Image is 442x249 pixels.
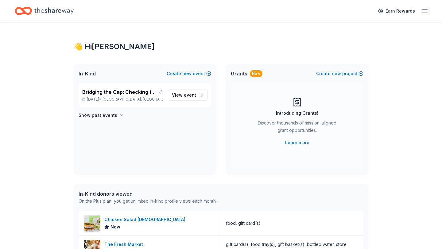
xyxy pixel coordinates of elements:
[316,70,363,77] button: Createnewproject
[285,139,309,146] a: Learn more
[167,70,211,77] button: Createnewevent
[82,97,163,102] p: [DATE] •
[79,112,124,119] button: Show past events
[84,215,100,232] img: Image for Chicken Salad Chick
[374,6,419,17] a: Earn Rewards
[172,91,196,99] span: View
[168,90,207,101] a: View event
[79,70,96,77] span: In-Kind
[276,109,318,117] div: Introducing Grants!
[74,42,368,52] div: 👋 Hi [PERSON_NAME]
[15,4,74,18] a: Home
[103,97,163,102] span: [GEOGRAPHIC_DATA], [GEOGRAPHIC_DATA]
[104,216,188,223] div: Chicken Salad [DEMOGRAPHIC_DATA]
[104,241,145,248] div: The Fresh Market
[110,223,120,231] span: New
[255,119,339,136] div: Discover thousands of mission-aligned grant opportunities.
[231,70,247,77] span: Grants
[184,92,196,98] span: event
[79,190,217,197] div: In-Kind donors viewed
[250,70,262,77] div: New
[332,70,341,77] span: new
[79,112,117,119] h4: Show past events
[79,197,217,205] div: On the Plus plan, you get unlimited in-kind profile views each month.
[182,70,192,77] span: new
[82,88,158,96] span: Bridging the Gap: Checking the Pulse Centering Youth Power, Healing Communities,Reimagining Reentry
[226,220,261,227] div: food, gift card(s)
